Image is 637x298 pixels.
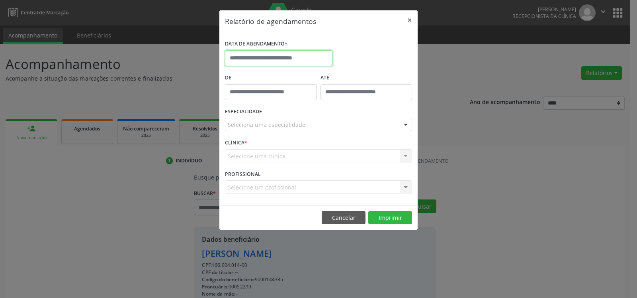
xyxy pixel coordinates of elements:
[322,211,365,225] button: Cancelar
[225,38,287,50] label: DATA DE AGENDAMENTO
[225,106,262,118] label: ESPECIALIDADE
[225,137,247,149] label: CLÍNICA
[225,16,316,26] h5: Relatório de agendamentos
[320,72,412,84] label: ATÉ
[225,168,261,180] label: PROFISSIONAL
[228,120,305,129] span: Seleciona uma especialidade
[225,72,317,84] label: De
[368,211,412,225] button: Imprimir
[402,10,418,30] button: Close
